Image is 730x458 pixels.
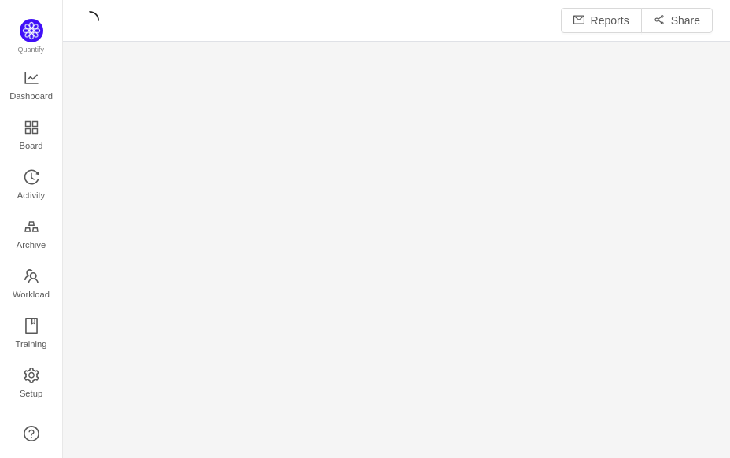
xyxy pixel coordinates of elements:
span: Board [20,130,43,161]
a: Setup [24,368,39,400]
button: icon: mailReports [561,8,642,33]
span: Training [15,328,46,360]
i: icon: appstore [24,120,39,135]
a: Board [24,120,39,152]
span: Archive [17,229,46,260]
button: icon: share-altShare [641,8,713,33]
i: icon: team [24,268,39,284]
i: icon: line-chart [24,70,39,86]
span: Quantify [18,46,45,54]
i: icon: setting [24,368,39,383]
i: icon: history [24,169,39,185]
i: icon: book [24,318,39,334]
a: Dashboard [24,71,39,102]
a: Workload [24,269,39,301]
i: icon: loading [80,11,99,30]
i: icon: gold [24,219,39,235]
img: Quantify [20,19,43,42]
span: Dashboard [9,80,53,112]
a: Archive [24,220,39,251]
a: icon: question-circle [24,426,39,441]
span: Activity [17,179,45,211]
a: Training [24,319,39,350]
a: Activity [24,170,39,201]
span: Workload [13,279,50,310]
span: Setup [20,378,42,409]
